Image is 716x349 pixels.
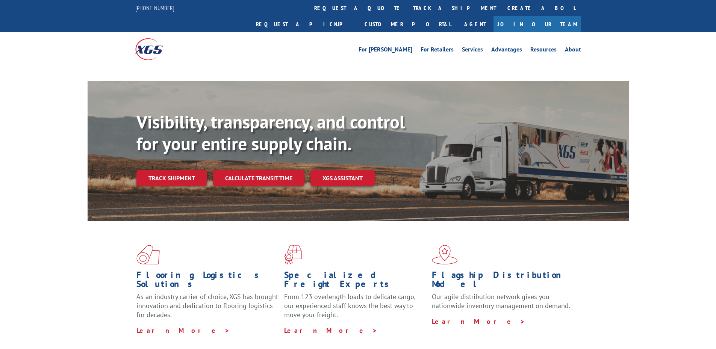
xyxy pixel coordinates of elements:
[565,47,581,55] a: About
[491,47,522,55] a: Advantages
[284,270,426,292] h1: Specialized Freight Experts
[136,170,207,186] a: Track shipment
[359,16,457,32] a: Customer Portal
[359,47,412,55] a: For [PERSON_NAME]
[136,245,160,264] img: xgs-icon-total-supply-chain-intelligence-red
[284,245,302,264] img: xgs-icon-focused-on-flooring-red
[284,292,426,326] p: From 123 overlength loads to delicate cargo, our experienced staff knows the best way to move you...
[530,47,557,55] a: Resources
[493,16,581,32] a: Join Our Team
[284,326,378,335] a: Learn More >
[432,245,458,264] img: xgs-icon-flagship-distribution-model-red
[250,16,359,32] a: Request a pickup
[213,170,304,186] a: Calculate transit time
[432,270,574,292] h1: Flagship Distribution Model
[135,4,174,12] a: [PHONE_NUMBER]
[432,317,525,326] a: Learn More >
[462,47,483,55] a: Services
[136,270,279,292] h1: Flooring Logistics Solutions
[136,326,230,335] a: Learn More >
[136,110,405,155] b: Visibility, transparency, and control for your entire supply chain.
[432,292,570,310] span: Our agile distribution network gives you nationwide inventory management on demand.
[136,292,278,319] span: As an industry carrier of choice, XGS has brought innovation and dedication to flooring logistics...
[421,47,454,55] a: For Retailers
[457,16,493,32] a: Agent
[310,170,375,186] a: XGS ASSISTANT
